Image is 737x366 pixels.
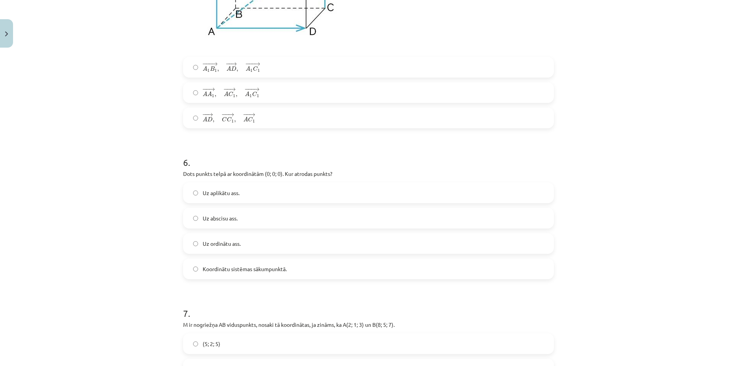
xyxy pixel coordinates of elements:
[249,113,255,116] span: →
[225,113,228,116] span: −
[248,62,254,66] span: −−
[183,321,554,329] p: M ir nogriežņa AB viduspunkts, nosaki tā koordinātas, ja zināms, ka A(2; 1; 3) un B(8; 5; 7).
[236,69,238,72] span: ,
[212,94,214,98] span: 1
[193,241,198,246] input: Uz ordinātu ass.
[236,94,238,98] span: ,
[245,88,250,91] span: −
[226,66,231,71] span: A
[234,119,236,123] span: ,
[215,94,216,98] span: ,
[202,62,207,66] span: −
[203,66,207,71] span: A
[254,62,260,66] span: →
[245,91,250,96] span: A
[203,91,207,96] span: A
[183,170,554,178] p: Dots punkts telpā ar koordinātām (0; 0; 0). Kur atrodas punkts?
[213,119,215,123] span: ,
[203,214,238,222] span: Uz abscisu ass.
[231,120,234,123] span: 1
[202,88,207,91] span: −
[205,62,211,66] span: −−
[246,113,249,116] span: −
[252,91,257,96] span: C
[221,113,226,116] span: −
[227,117,232,122] span: C
[231,62,237,66] span: →
[202,113,207,116] span: −
[193,267,198,272] input: Koordinātu sistēmas sākumpunktā.
[183,295,554,318] h1: 7 .
[245,62,250,66] span: −
[253,88,259,91] span: →
[193,341,198,346] input: (5; 2; 5)
[207,91,212,96] span: A
[248,117,253,122] span: C
[207,113,213,116] span: →
[250,94,252,98] span: 1
[203,265,287,273] span: Koordinātu sistēmas sākumpunktā.
[250,69,253,73] span: 1
[217,69,219,72] span: ,
[230,88,236,91] span: →
[203,117,207,122] span: A
[246,66,250,71] span: A
[243,113,248,116] span: −
[193,190,198,195] input: Uz aplikātu ass.
[203,240,241,248] span: Uz ordinātu ass.
[209,88,215,91] span: →
[183,144,554,167] h1: 6 .
[215,69,217,73] span: 1
[203,340,220,348] span: (5; 2; 5)
[226,62,231,66] span: −
[228,62,229,66] span: −
[193,216,198,221] input: Uz abscisu ass.
[257,94,259,98] span: 1
[223,88,228,91] span: −
[212,62,218,66] span: →
[224,91,228,96] span: A
[248,88,253,91] span: −−
[226,88,230,91] span: −
[228,113,234,116] span: →
[243,117,248,122] span: A
[233,94,235,98] span: 1
[222,117,227,122] span: C
[205,88,208,91] span: −
[5,31,8,36] img: icon-close-lesson-0947bae3869378f0d4975bcd49f059093ad1ed9edebbc8119c70593378902aed.svg
[258,69,260,73] span: 1
[253,120,255,123] span: 1
[207,117,213,122] span: D
[253,66,258,71] span: C
[207,69,210,73] span: 1
[228,91,233,96] span: C
[210,66,215,71] span: B
[231,66,236,71] span: D
[205,113,206,116] span: −
[203,189,240,197] span: Uz aplikātu ass.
